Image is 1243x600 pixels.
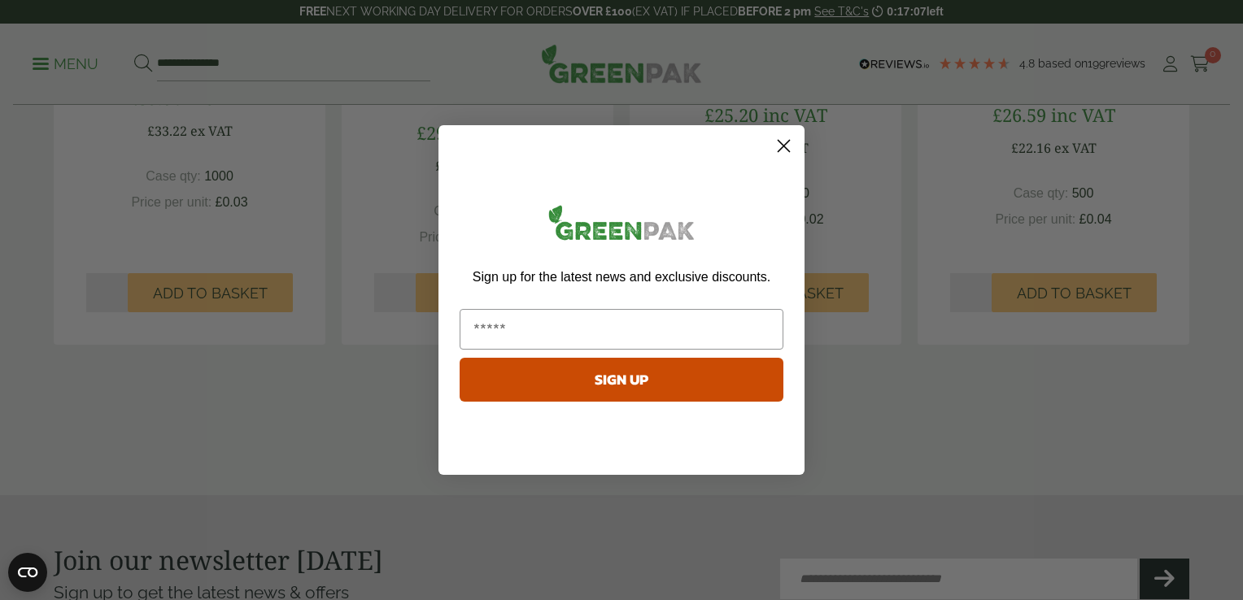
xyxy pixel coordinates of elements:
span: Sign up for the latest news and exclusive discounts. [473,270,770,284]
button: Close dialog [770,132,798,160]
button: SIGN UP [460,358,783,402]
input: Email [460,309,783,350]
button: Open CMP widget [8,553,47,592]
img: greenpak_logo [460,198,783,253]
